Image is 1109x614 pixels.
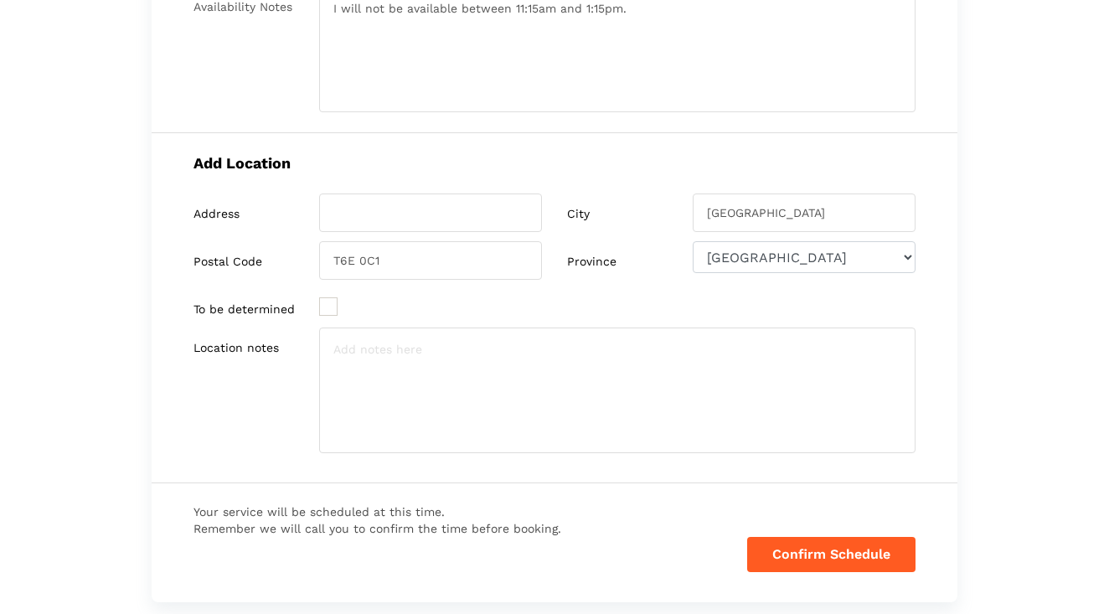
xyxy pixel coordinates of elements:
label: Address [193,207,240,221]
h5: Add Location [193,154,916,172]
label: Location notes [193,341,279,355]
span: Your service will be scheduled at this time. Remember we will call you to confirm the time before... [193,503,561,538]
label: Postal Code [193,255,262,269]
label: To be determined [193,302,295,317]
label: City [567,207,590,221]
button: Confirm Schedule [747,537,916,572]
label: Province [567,255,616,269]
